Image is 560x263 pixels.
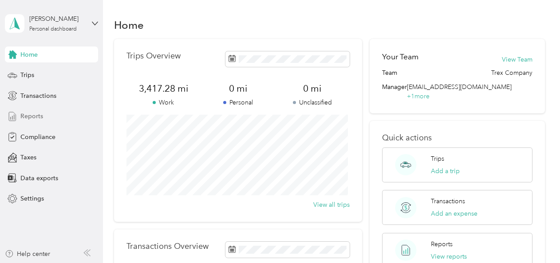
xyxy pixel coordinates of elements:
p: Quick actions [382,133,532,143]
span: Manager [382,82,407,101]
p: Unclassified [275,98,350,107]
span: Team [382,68,397,77]
p: Transactions [431,197,465,206]
button: View reports [431,252,467,261]
span: Data exports [20,174,58,183]
span: 0 mi [201,82,275,95]
div: Personal dashboard [29,27,77,32]
span: + 1 more [407,93,430,100]
h2: Your Team [382,51,418,62]
button: Add a trip [431,166,460,176]
div: [PERSON_NAME] [29,14,85,23]
span: Settings [20,194,44,203]
span: Trex Company [491,68,532,77]
span: Compliance [20,132,55,142]
span: Taxes [20,153,36,162]
p: Personal [201,98,275,107]
button: View Team [502,55,532,64]
p: Reports [431,240,453,249]
p: Trips Overview [126,51,181,61]
p: Work [126,98,201,107]
p: Trips [431,154,444,163]
span: 3,417.28 mi [126,82,201,95]
h1: Home [114,20,144,30]
iframe: Everlance-gr Chat Button Frame [510,213,560,263]
span: Reports [20,112,43,121]
span: 0 mi [275,82,350,95]
p: Transactions Overview [126,242,209,251]
span: Transactions [20,91,56,101]
span: Trips [20,70,34,80]
button: Add an expense [431,209,477,218]
span: Home [20,50,38,59]
span: [EMAIL_ADDRESS][DOMAIN_NAME] [407,83,512,91]
button: Help center [5,249,50,259]
button: View all trips [313,200,350,209]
